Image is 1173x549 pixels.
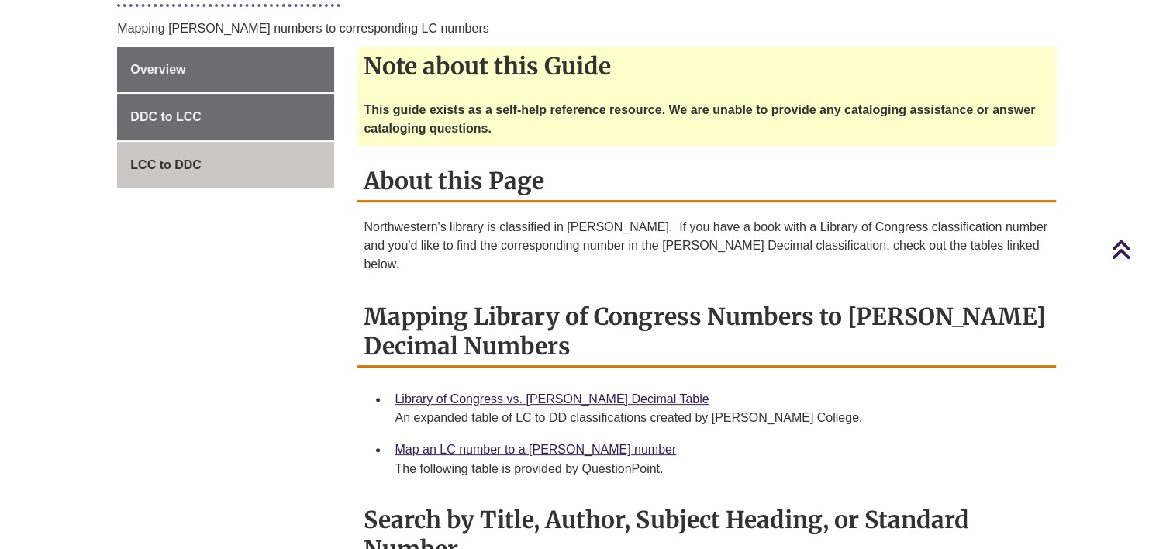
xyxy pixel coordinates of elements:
[130,110,202,123] span: DDC to LCC
[130,63,185,76] span: Overview
[117,142,334,188] a: LCC to DDC
[117,22,488,35] span: Mapping [PERSON_NAME] numbers to corresponding LC numbers
[395,460,1043,478] div: The following table is provided by QuestionPoint.
[395,392,709,406] a: Library of Congress vs. [PERSON_NAME] Decimal Table
[357,297,1055,368] h2: Mapping Library of Congress Numbers to [PERSON_NAME] Decimal Numbers
[117,47,334,188] div: Guide Page Menu
[1111,239,1169,260] a: Back to Top
[117,94,334,140] a: DDC to LCC
[364,103,1035,135] strong: This guide exists as a self-help reference resource. We are unable to provide any cataloging assi...
[364,218,1049,274] p: Northwestern's library is classified in [PERSON_NAME]. If you have a book with a Library of Congr...
[395,409,1043,427] div: An expanded table of LC to DD classifications created by [PERSON_NAME] College.
[357,47,1055,85] h2: Note about this Guide
[117,47,334,93] a: Overview
[130,158,202,171] span: LCC to DDC
[395,443,676,456] a: Map an LC number to a [PERSON_NAME] number
[357,161,1055,202] h2: About this Page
